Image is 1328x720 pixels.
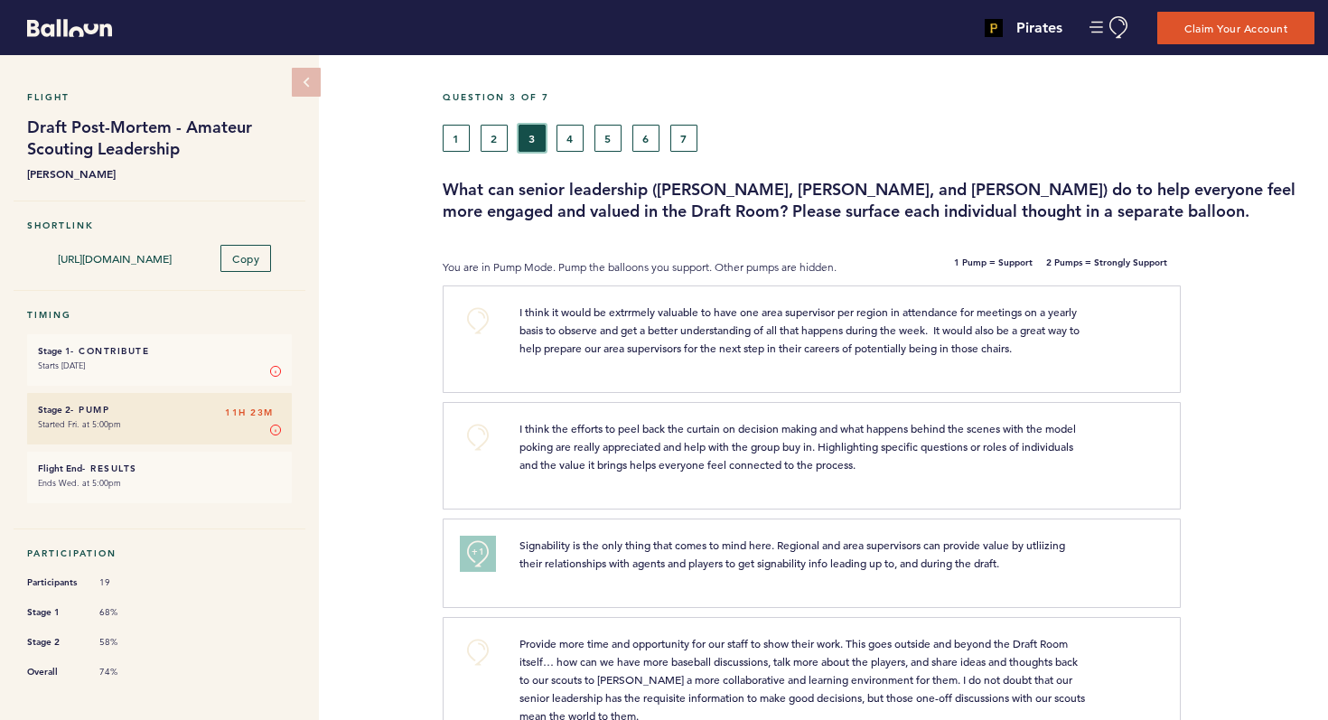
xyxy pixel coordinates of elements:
[99,576,154,589] span: 19
[472,543,484,561] span: +1
[27,309,292,321] h5: Timing
[38,360,85,371] time: Starts [DATE]
[38,418,121,430] time: Started Fri. at 5:00pm
[38,345,70,357] small: Stage 1
[14,18,112,37] a: Balloon
[27,117,292,160] h1: Draft Post-Mortem - Amateur Scouting Leadership
[632,125,659,152] button: 6
[27,633,81,651] span: Stage 2
[443,91,1314,103] h5: Question 3 of 7
[1016,17,1062,39] h4: Pirates
[38,463,281,474] h6: - Results
[38,463,82,474] small: Flight End
[443,125,470,152] button: 1
[232,251,259,266] span: Copy
[670,125,697,152] button: 7
[99,606,154,619] span: 68%
[594,125,622,152] button: 5
[27,220,292,231] h5: Shortlink
[443,179,1314,222] h3: What can senior leadership ([PERSON_NAME], [PERSON_NAME], and [PERSON_NAME]) do to help everyone ...
[27,164,292,182] b: [PERSON_NAME]
[225,404,274,422] span: 11H 23M
[27,574,81,592] span: Participants
[27,19,112,37] svg: Balloon
[99,666,154,678] span: 74%
[27,663,81,681] span: Overall
[99,636,154,649] span: 58%
[38,404,70,416] small: Stage 2
[27,603,81,622] span: Stage 1
[1157,12,1314,44] button: Claim Your Account
[38,477,121,489] time: Ends Wed. at 5:00pm
[481,125,508,152] button: 2
[954,258,1033,276] b: 1 Pump = Support
[519,421,1079,472] span: I think the efforts to peel back the curtain on decision making and what happens behind the scene...
[220,245,271,272] button: Copy
[443,258,872,276] p: You are in Pump Mode. Pump the balloons you support. Other pumps are hidden.
[460,536,496,572] button: +1
[1090,16,1130,39] button: Manage Account
[519,304,1082,355] span: I think it would be extrrmely valuable to have one area supervisor per region in attendance for m...
[519,538,1068,570] span: Signability is the only thing that comes to mind here. Regional and area supervisors can provide ...
[519,125,546,152] button: 3
[38,345,281,357] h6: - Contribute
[27,91,292,103] h5: Flight
[27,547,292,559] h5: Participation
[1046,258,1167,276] b: 2 Pumps = Strongly Support
[556,125,584,152] button: 4
[38,404,281,416] h6: - Pump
